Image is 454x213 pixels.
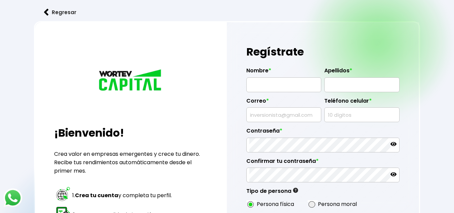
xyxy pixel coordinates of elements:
[55,186,71,202] img: paso 1
[246,42,400,62] h1: Regístrate
[318,200,357,208] label: Persona moral
[54,125,207,141] h2: ¡Bienvenido!
[44,9,49,16] img: flecha izquierda
[34,3,86,21] button: Regresar
[324,67,399,77] label: Apellidos
[246,67,321,77] label: Nombre
[54,150,207,175] p: Crea valor en empresas emergentes y crece tu dinero. Recibe tus rendimientos automáticamente desd...
[97,68,164,93] img: logo_wortev_capital
[75,191,118,199] strong: Crea tu cuenta
[3,188,22,207] img: logos_whatsapp-icon.242b2217.svg
[246,158,400,168] label: Confirmar tu contraseña
[72,186,173,205] td: 1. y completa tu perfil.
[327,108,396,122] input: 10 dígitos
[34,3,420,21] a: flecha izquierdaRegresar
[324,98,399,108] label: Teléfono celular
[246,188,298,198] label: Tipo de persona
[293,188,298,193] img: gfR76cHglkPwleuBLjWdxeZVvX9Wp6JBDmjRYY8JYDQn16A2ICN00zLTgIroGa6qie5tIuWH7V3AapTKqzv+oMZsGfMUqL5JM...
[246,128,400,138] label: Contraseña
[249,108,318,122] input: inversionista@gmail.com
[246,98,321,108] label: Correo
[257,200,294,208] label: Persona física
